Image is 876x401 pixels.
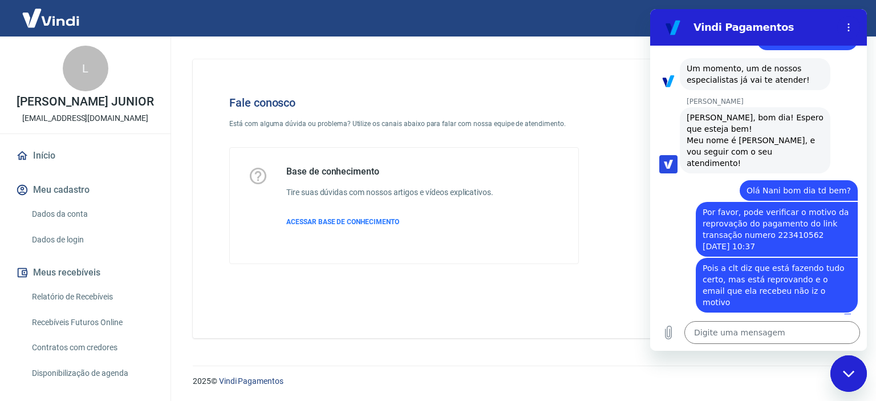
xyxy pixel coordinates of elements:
p: Está com alguma dúvida ou problema? Utilize os canais abaixo para falar com nossa equipe de atend... [229,119,579,129]
img: Vindi [14,1,88,35]
h4: Fale conosco [229,96,579,110]
h5: Base de conhecimento [286,166,493,177]
p: [PERSON_NAME] JUNIOR [17,96,153,108]
iframe: Botão para abrir a janela de mensagens, conversa em andamento [830,355,867,392]
a: Dados da conta [27,202,157,226]
a: ACESSAR BASE DE CONHECIMENTO [286,217,493,227]
a: Disponibilização de agenda [27,362,157,385]
button: Meus recebíveis [14,260,157,285]
a: Vindi Pagamentos [219,376,283,386]
p: [EMAIL_ADDRESS][DOMAIN_NAME] [22,112,148,124]
div: L [63,46,108,91]
button: Sair [821,8,862,29]
p: 2025 © [193,375,849,387]
a: Contratos com credores [27,336,157,359]
span: ACESSAR BASE DE CONHECIMENTO [286,218,399,226]
iframe: Janela de mensagens [650,9,867,351]
a: Relatório de Recebíveis [27,285,157,309]
a: Recebíveis Futuros Online [27,311,157,334]
h6: Tire suas dúvidas com nossos artigos e vídeos explicativos. [286,187,493,199]
img: Fale conosco [627,78,801,230]
a: Dados de login [27,228,157,252]
button: Meu cadastro [14,177,157,202]
a: Início [14,143,157,168]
